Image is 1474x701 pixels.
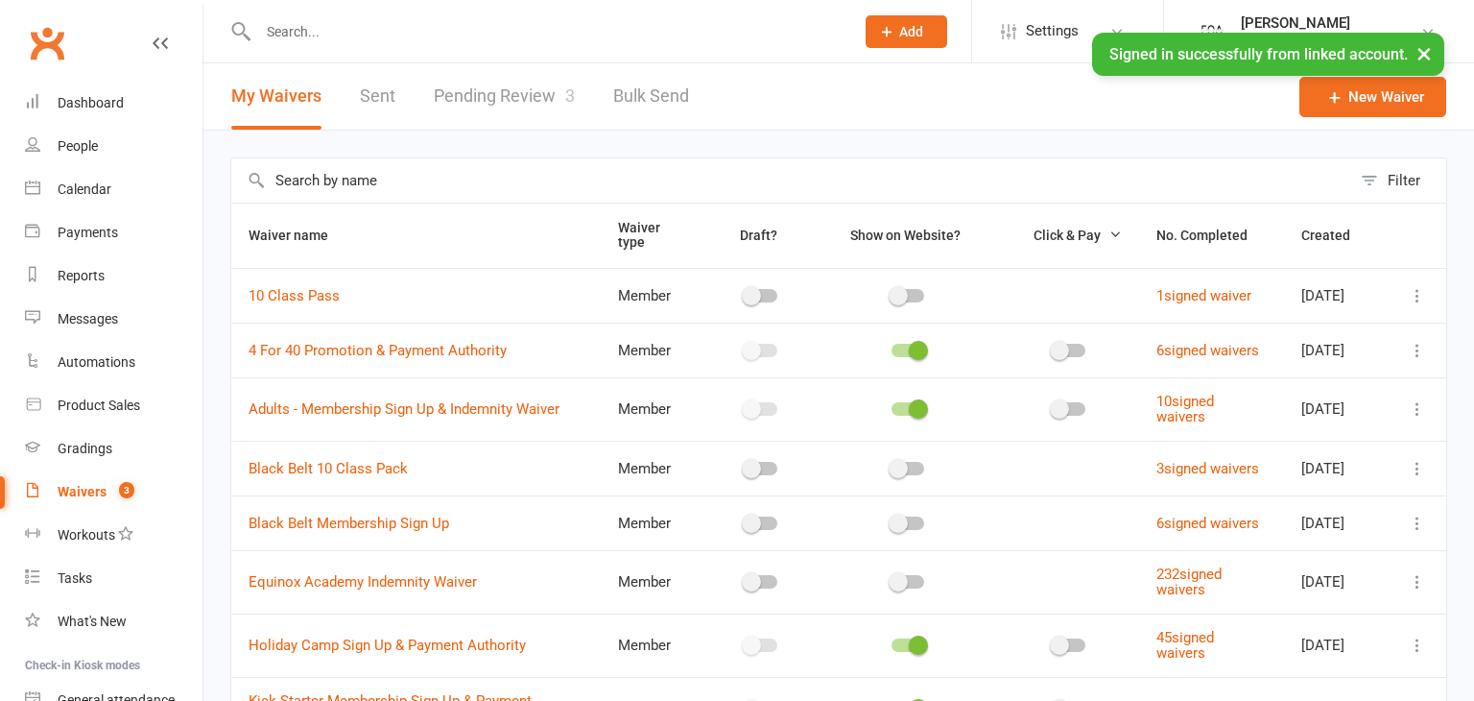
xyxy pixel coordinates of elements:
a: 232signed waivers [1156,566,1222,599]
a: 10signed waivers [1156,393,1214,426]
div: Product Sales [58,398,140,413]
th: No. Completed [1139,204,1284,268]
a: Messages [25,298,202,341]
div: Equinox Martial Arts Academy [1241,32,1420,49]
button: Draft? [723,224,798,247]
button: Show on Website? [833,224,982,247]
td: [DATE] [1284,614,1389,677]
td: Member [601,550,705,614]
div: Filter [1388,169,1420,192]
a: Clubworx [23,19,71,67]
td: Member [601,377,705,441]
span: Waiver name [249,228,349,243]
button: × [1407,33,1441,74]
div: Reports [58,268,105,283]
span: Click & Pay [1034,228,1101,243]
div: Waivers [58,484,107,499]
td: [DATE] [1284,268,1389,323]
a: 6signed waivers [1156,515,1259,532]
button: Click & Pay [1016,224,1122,247]
td: [DATE] [1284,441,1389,496]
div: Dashboard [58,95,124,110]
div: Automations [58,354,135,370]
a: Bulk Send [613,63,689,130]
a: Tasks [25,557,202,600]
a: 10 Class Pass [249,287,340,304]
a: Black Belt 10 Class Pack [249,460,408,477]
td: [DATE] [1284,377,1389,441]
a: 4 For 40 Promotion & Payment Authority [249,342,507,359]
button: Add [866,15,947,48]
a: Holiday Camp Sign Up & Payment Authority [249,637,526,654]
th: Waiver type [601,204,705,268]
img: thumb_image1734071481.png [1193,12,1231,51]
span: 3 [119,482,134,498]
a: Reports [25,254,202,298]
a: 45signed waivers [1156,629,1214,663]
button: Filter [1351,158,1446,203]
div: [PERSON_NAME] [1241,14,1420,32]
a: Adults - Membership Sign Up & Indemnity Waiver [249,400,559,418]
td: Member [601,496,705,550]
a: 6signed waivers [1156,342,1259,359]
a: Waivers 3 [25,471,202,514]
div: Calendar [58,181,111,197]
span: Settings [1026,10,1079,53]
input: Search by name [231,158,1351,203]
button: Created [1301,224,1371,247]
a: New Waiver [1299,77,1446,117]
button: Waiver name [249,224,349,247]
td: Member [601,614,705,677]
div: Workouts [58,527,115,543]
a: Sent [360,63,395,130]
div: Gradings [58,441,112,456]
td: Member [601,441,705,496]
a: Calendar [25,168,202,211]
button: My Waivers [231,63,321,130]
a: 1signed waiver [1156,287,1251,304]
a: Equinox Academy Indemnity Waiver [249,573,477,591]
div: Tasks [58,570,92,586]
span: Add [899,24,923,39]
span: Signed in successfully from linked account. [1109,45,1408,63]
span: Draft? [740,228,777,243]
div: Payments [58,225,118,240]
div: People [58,138,98,154]
a: 3signed waivers [1156,460,1259,477]
span: Show on Website? [850,228,961,243]
a: Automations [25,341,202,384]
a: Pending Review3 [434,63,575,130]
span: 3 [565,85,575,106]
span: Created [1301,228,1371,243]
div: Messages [58,311,118,326]
a: What's New [25,600,202,643]
a: Product Sales [25,384,202,427]
input: Search... [252,18,841,45]
a: Dashboard [25,82,202,125]
a: Workouts [25,514,202,557]
div: What's New [58,614,127,629]
a: Black Belt Membership Sign Up [249,515,449,532]
td: [DATE] [1284,550,1389,614]
td: Member [601,268,705,323]
a: Gradings [25,427,202,471]
td: [DATE] [1284,496,1389,550]
td: [DATE] [1284,323,1389,377]
a: Payments [25,211,202,254]
td: Member [601,323,705,377]
a: People [25,125,202,168]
